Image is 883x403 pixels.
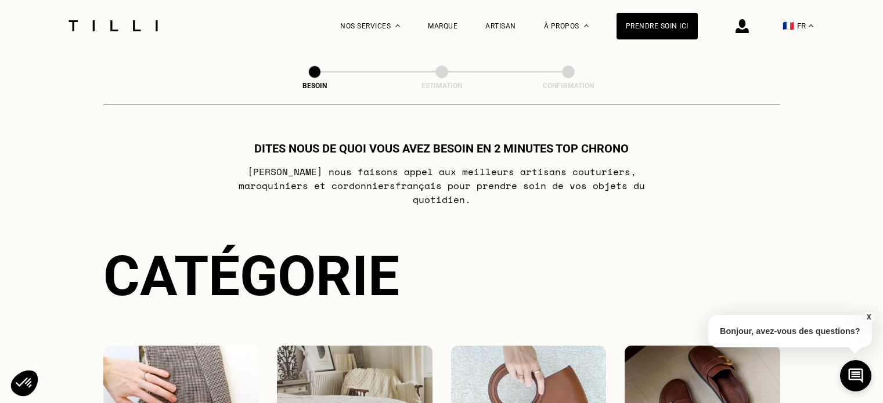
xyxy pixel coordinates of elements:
[809,24,813,27] img: menu déroulant
[736,19,749,33] img: icône connexion
[257,82,373,90] div: Besoin
[485,22,516,30] a: Artisan
[428,22,457,30] a: Marque
[103,244,780,308] div: Catégorie
[708,315,872,347] p: Bonjour, avez-vous des questions?
[254,141,629,155] h1: Dites nous de quoi vous avez besoin en 2 minutes top chrono
[384,82,500,90] div: Estimation
[584,24,589,27] img: Menu déroulant à propos
[617,13,698,39] a: Prendre soin ici
[783,20,794,31] span: 🇫🇷
[510,82,626,90] div: Confirmation
[211,165,672,206] p: [PERSON_NAME] nous faisons appel aux meilleurs artisans couturiers , maroquiniers et cordonniers ...
[64,20,162,31] img: Logo du service de couturière Tilli
[863,311,874,324] button: X
[395,24,400,27] img: Menu déroulant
